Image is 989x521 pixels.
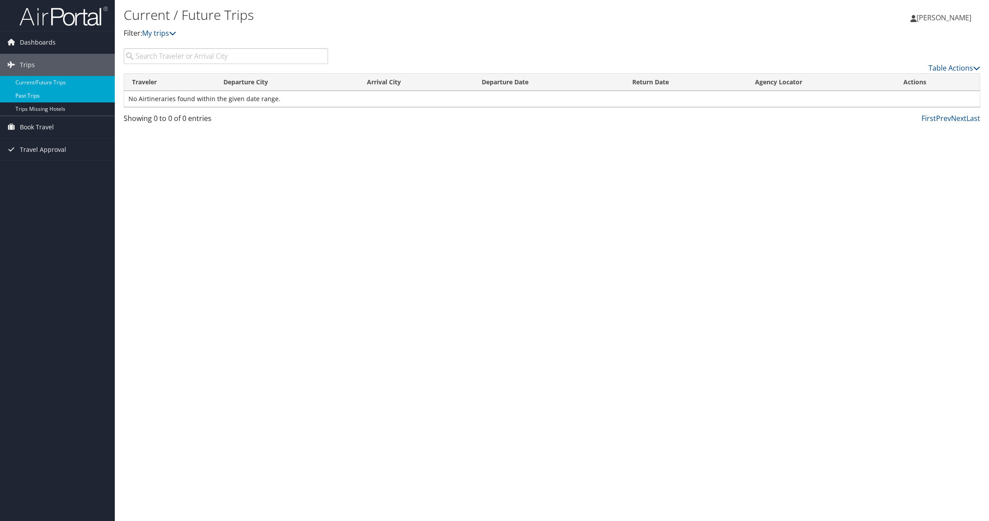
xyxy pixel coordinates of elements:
[124,113,328,128] div: Showing 0 to 0 of 0 entries
[747,74,895,91] th: Agency Locator: activate to sort column ascending
[20,31,56,53] span: Dashboards
[142,28,176,38] a: My trips
[936,113,951,123] a: Prev
[215,74,359,91] th: Departure City: activate to sort column ascending
[921,113,936,123] a: First
[124,74,215,91] th: Traveler: activate to sort column ascending
[951,113,966,123] a: Next
[20,139,66,161] span: Travel Approval
[359,74,474,91] th: Arrival City: activate to sort column ascending
[474,74,624,91] th: Departure Date: activate to sort column descending
[917,13,971,23] span: [PERSON_NAME]
[929,63,980,73] a: Table Actions
[966,113,980,123] a: Last
[19,6,108,26] img: airportal-logo.png
[895,74,980,91] th: Actions
[20,54,35,76] span: Trips
[20,116,54,138] span: Book Travel
[124,48,328,64] input: Search Traveler or Arrival City
[124,91,980,107] td: No Airtineraries found within the given date range.
[910,4,980,31] a: [PERSON_NAME]
[124,28,695,39] p: Filter:
[124,6,695,24] h1: Current / Future Trips
[624,74,747,91] th: Return Date: activate to sort column ascending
